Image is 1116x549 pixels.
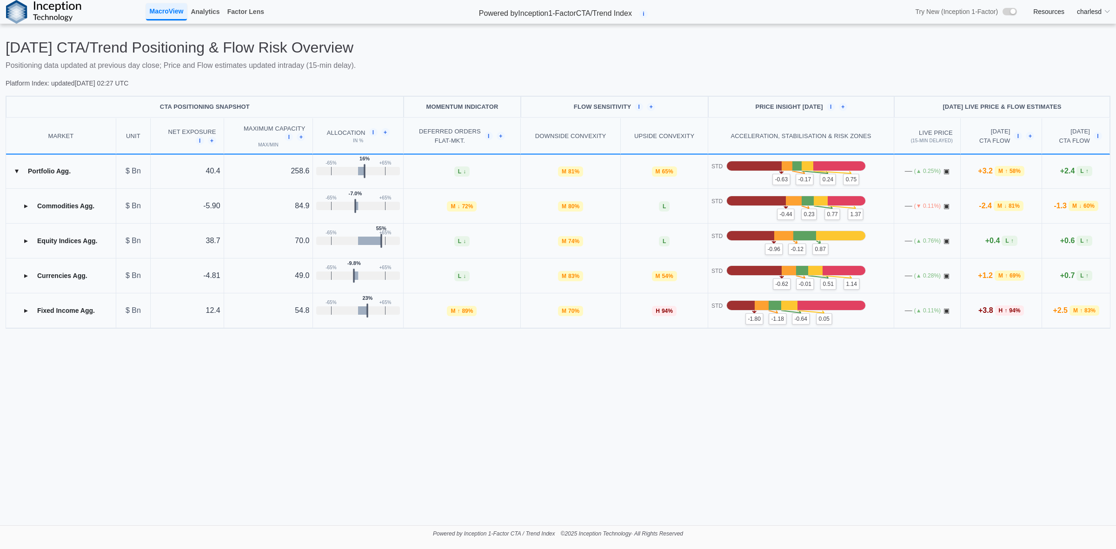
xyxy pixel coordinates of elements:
p: -0.01 [797,278,814,290]
p: Momentum Indicator [426,102,498,112]
span: OPEN: Market session is currently open. [943,238,950,244]
td: $ Bn [116,258,151,293]
a: Factor Lens [224,4,268,20]
span: i [485,132,493,140]
div: Unit [124,132,143,141]
span: M [1072,202,1077,210]
span: 54 % [662,272,673,280]
p: - 65 % [325,299,336,306]
span: 69 % [1010,271,1021,280]
div: Upside Convexity [628,132,700,141]
p: [DATE] Live Price & Flow Estimates [943,102,1061,112]
p: — [905,165,912,177]
div: -1.3 [1045,200,1107,212]
span: Maximum Capacity [244,124,306,133]
div: +3.2 [964,165,1039,177]
span: 74 % [568,237,579,245]
span: L [663,237,666,245]
p: STD [711,267,723,275]
p: - 65 % [325,264,336,271]
p: Flow Sensitivity [574,102,631,112]
span: Deferred Orders [419,127,481,136]
div: +0.4 [964,235,1039,246]
p: © 2025 Inception Technology · All Rights Reserved [561,529,683,538]
span: i [635,103,643,111]
span: ↓ [457,202,460,211]
span: ↑ [1080,306,1083,315]
span: 89 % [462,307,473,315]
div: MARKET [13,132,108,141]
div: +1.2 [964,270,1039,281]
p: -0.63 [773,174,790,185]
span: M [562,202,566,211]
span: [DATE] [1059,127,1090,136]
span: ↑ [1086,271,1089,280]
a: Resources [1033,7,1064,16]
span: ↓ [463,237,466,245]
p: 1.37 [848,209,863,220]
p: 54.8 [227,305,310,316]
p: Fixed Income Agg. [37,306,95,316]
span: FLAT-MKT. [419,136,481,145]
span: L [663,202,666,211]
span: ↑ [1005,167,1008,175]
span: ↓ [1004,202,1007,210]
span: OPEN: Market session is currently open. [943,168,950,174]
p: — [905,270,912,281]
span: (15-min delayed) [902,137,953,144]
p: (▼ 0.11%) [914,202,941,210]
span: [DATE] [979,127,1010,136]
div: +0.6 [1045,235,1107,246]
span: Net Exposure [168,127,216,137]
p: -5.90 [154,200,220,212]
summary: charlesd [1071,3,1116,20]
span: L [458,237,461,245]
span: i [196,136,204,145]
span: i [1094,132,1102,140]
p: 12.4 [154,305,220,316]
span: + [647,103,655,111]
p: — [905,305,912,316]
span: 94 % [1009,306,1020,315]
span: + [297,133,305,141]
p: + 65 % [379,229,391,236]
p: -0.96 [765,244,783,255]
span: M [997,202,1002,210]
p: + 65 % [379,194,391,201]
p: (▲ 0.76%) [914,237,941,245]
span: M [656,272,660,280]
span: 60 % [1083,202,1095,210]
span: CTA Flow [1059,136,1090,145]
p: (▲ 0.11%) [914,306,941,315]
p: 1.14 [844,278,859,290]
span: ↑ [1005,271,1008,280]
span: M [562,272,566,280]
span: M [998,271,1003,280]
p: 55% [376,225,386,232]
span: CTA Flow [979,136,1010,145]
p: STD [711,302,723,310]
p: - 65 % [325,159,336,166]
div: Downside Convexity [528,132,613,141]
span: L [1080,167,1083,175]
span: L [1080,271,1083,280]
span: 65 % [662,167,673,176]
p: + 65 % [379,159,391,166]
p: Portfolio Agg. [28,166,71,176]
p: -0.17 [796,174,813,185]
p: (▲ 0.28%) [914,271,941,280]
span: Allocation [327,128,365,137]
span: i [1014,132,1022,140]
span: M [1073,306,1078,315]
span: ↑ [1086,167,1089,175]
span: ↓ [1079,202,1082,210]
span: 70 % [568,307,579,315]
span: ↑ [1011,237,1014,245]
p: -4.81 [154,270,220,281]
span: OPEN: Market session is currently open. [943,272,950,279]
p: -0.62 [773,278,790,290]
div: -2.4 [964,200,1039,212]
p: Commodities Agg. [37,201,94,211]
p: 38.7 [154,235,220,246]
p: - 65 % [325,194,336,201]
